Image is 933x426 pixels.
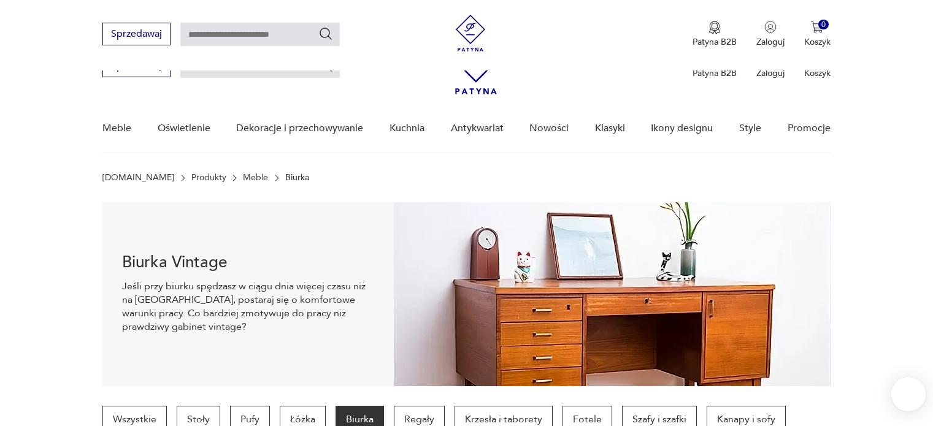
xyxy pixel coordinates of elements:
p: Koszyk [804,36,831,48]
iframe: Smartsupp widget button [891,377,926,411]
p: Jeśli przy biurku spędzasz w ciągu dnia więcej czasu niż na [GEOGRAPHIC_DATA], postaraj się o kom... [122,280,374,333]
a: Sprzedawaj [102,31,171,39]
a: Produkty [191,173,226,183]
p: Zaloguj [756,36,785,48]
p: Biurka [285,173,309,183]
a: Style [739,105,761,152]
button: Szukaj [318,26,333,41]
img: Patyna - sklep z meblami i dekoracjami vintage [452,15,489,51]
a: Promocje [788,105,831,152]
a: Kuchnia [390,105,424,152]
button: Zaloguj [756,21,785,48]
button: 0Koszyk [804,21,831,48]
a: Nowości [529,105,569,152]
a: Antykwariat [451,105,504,152]
a: Oświetlenie [158,105,210,152]
a: Ikony designu [651,105,713,152]
a: Klasyki [595,105,625,152]
a: Sprzedawaj [102,63,171,71]
img: Ikona medalu [708,21,721,34]
a: Meble [102,105,131,152]
p: Patyna B2B [693,67,737,79]
p: Patyna B2B [693,36,737,48]
a: Ikona medaluPatyna B2B [693,21,737,48]
a: [DOMAIN_NAME] [102,173,174,183]
p: Koszyk [804,67,831,79]
h1: Biurka Vintage [122,255,374,270]
a: Dekoracje i przechowywanie [236,105,363,152]
div: 0 [818,20,829,30]
img: Ikonka użytkownika [764,21,777,33]
a: Meble [243,173,268,183]
img: 217794b411677fc89fd9d93ef6550404.webp [394,202,831,386]
button: Sprzedawaj [102,23,171,45]
p: Zaloguj [756,67,785,79]
img: Ikona koszyka [811,21,823,33]
button: Patyna B2B [693,21,737,48]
